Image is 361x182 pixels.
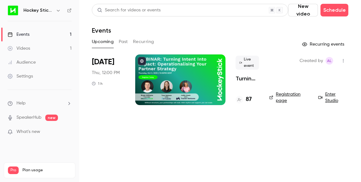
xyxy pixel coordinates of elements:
a: Enter Studio [318,91,348,104]
span: Plan usage [22,168,71,173]
button: Schedule [320,4,348,16]
div: Events [8,31,29,38]
button: Recurring [133,37,154,47]
span: Pro [8,166,19,174]
span: Alison Logue [326,57,333,65]
span: Live event [236,56,259,70]
span: Help [16,100,26,107]
span: Thu, 12:00 PM [92,70,120,76]
div: Search for videos or events [97,7,161,14]
a: SpeakerHub [16,114,41,121]
div: Oct 2 Thu, 12:00 PM (Australia/Melbourne) [92,54,125,105]
a: Registration page [269,91,311,104]
span: What's new [16,129,40,135]
iframe: Noticeable Trigger [64,129,72,135]
div: Settings [8,73,33,79]
button: Recurring events [299,39,348,49]
a: 87 [236,95,252,104]
h6: Hockey Stick Advisory [23,7,53,14]
span: AL [327,57,332,65]
span: [DATE] [92,57,114,67]
img: Hockey Stick Advisory [8,5,18,16]
button: Past [119,37,128,47]
li: help-dropdown-opener [8,100,72,107]
h1: Events [92,27,111,34]
div: Audience [8,59,36,66]
h4: 87 [246,95,252,104]
div: Videos [8,45,30,52]
div: 1 h [92,81,103,86]
span: Created by [300,57,323,65]
a: Turning Intent Into Impact: Operationalising Your Partner Strategy [236,75,259,82]
span: new [45,115,58,121]
button: Upcoming [92,37,114,47]
button: New video [288,4,318,16]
